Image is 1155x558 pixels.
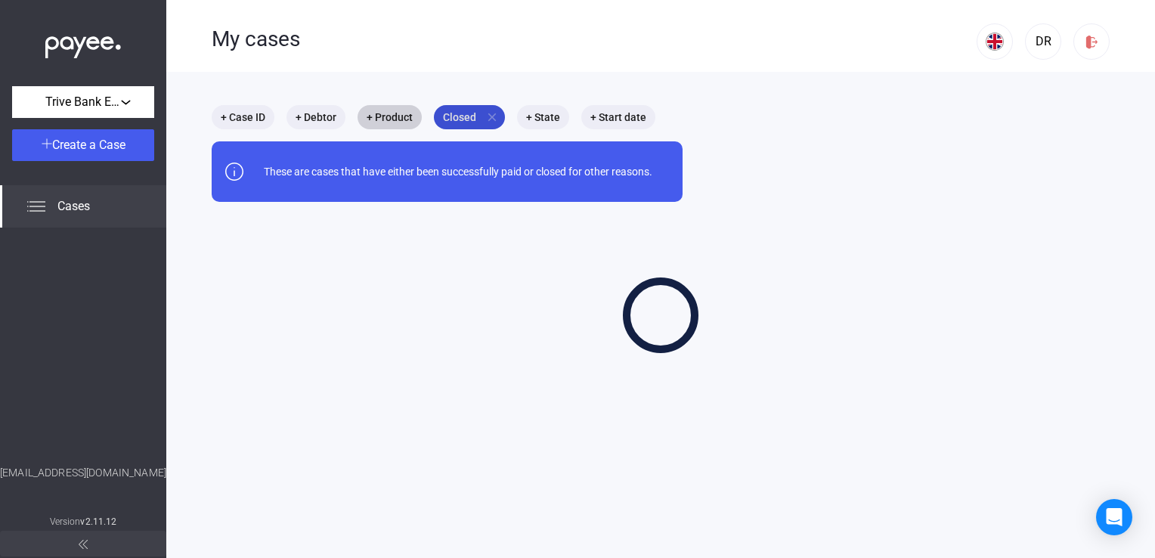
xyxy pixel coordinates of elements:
[485,110,499,124] mat-icon: close
[358,105,422,129] mat-chip: + Product
[42,138,52,149] img: plus-white.svg
[1030,33,1056,51] div: DR
[12,129,154,161] button: Create a Case
[986,33,1004,51] img: EN
[1096,499,1132,535] div: Open Intercom Messenger
[434,105,505,129] mat-chip: Closed
[286,105,345,129] mat-chip: + Debtor
[977,23,1013,60] button: EN
[252,164,652,179] div: These are cases that have either been successfully paid or closed for other reasons.
[79,540,88,549] img: arrow-double-left-grey.svg
[212,105,274,129] mat-chip: + Case ID
[225,163,243,181] img: info-grey-outline
[517,105,569,129] mat-chip: + State
[12,86,154,118] button: Trive Bank Europe Zrt.
[45,93,121,111] span: Trive Bank Europe Zrt.
[212,26,977,52] div: My cases
[27,197,45,215] img: list.svg
[1084,34,1100,50] img: logout-red
[57,197,90,215] span: Cases
[1025,23,1061,60] button: DR
[52,138,125,152] span: Create a Case
[1073,23,1110,60] button: logout-red
[45,28,121,59] img: white-payee-white-dot.svg
[581,105,655,129] mat-chip: + Start date
[80,516,116,527] strong: v2.11.12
